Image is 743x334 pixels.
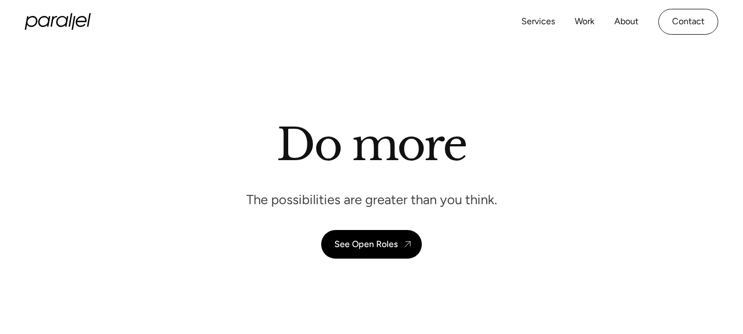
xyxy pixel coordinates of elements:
a: Services [521,14,555,30]
div: See Open Roles [334,239,398,249]
a: Contact [658,9,718,35]
a: home [25,13,91,30]
p: The possibilities are greater than you think. [246,191,497,208]
a: See Open Roles [321,230,422,259]
h1: Do more [277,118,466,171]
a: About [614,14,639,30]
a: Work [575,14,595,30]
